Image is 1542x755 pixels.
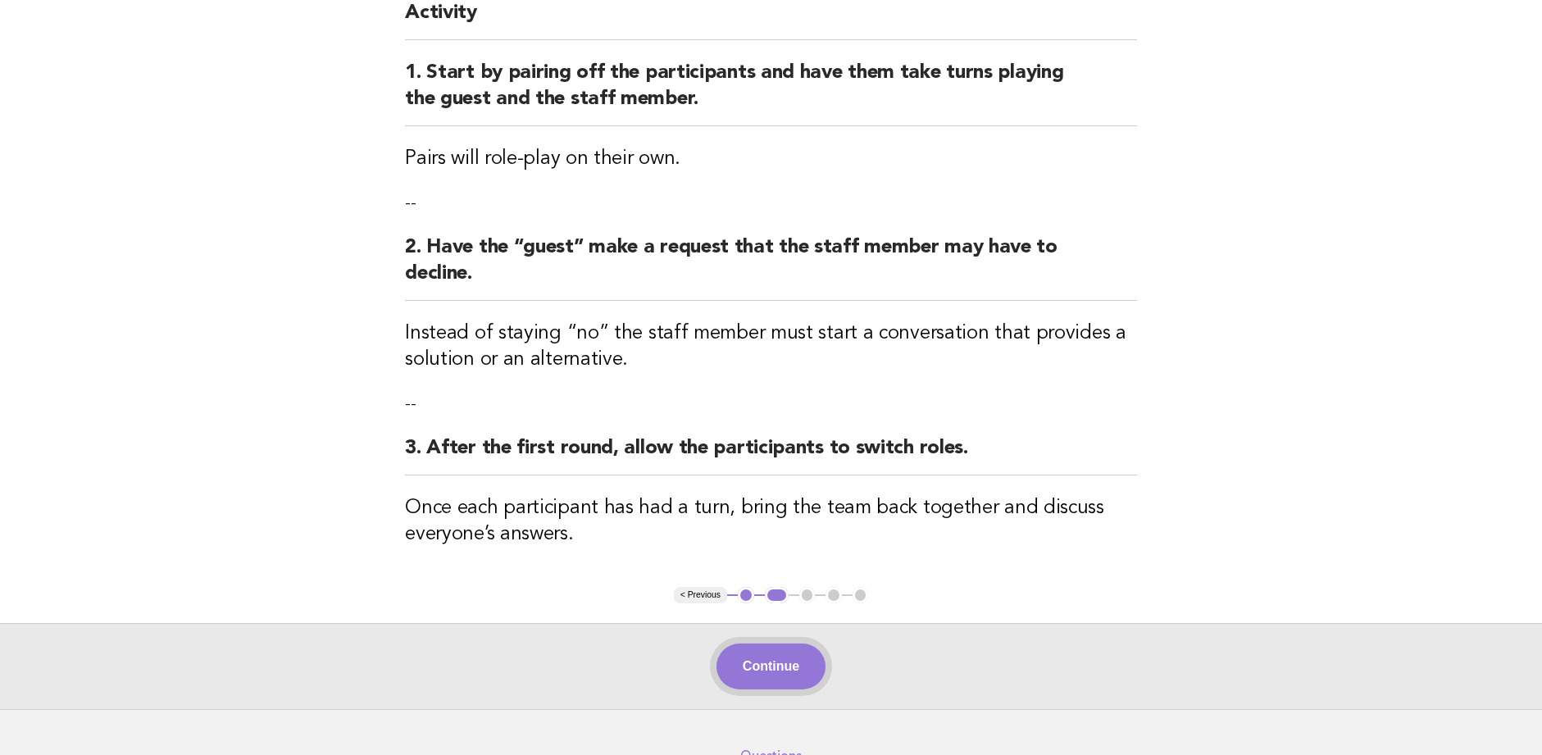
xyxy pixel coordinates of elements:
h2: 3. After the first round, allow the participants to switch roles. [405,435,1137,475]
h3: Pairs will role-play on their own. [405,146,1137,172]
h3: Instead of staying “no” the staff member must start a conversation that provides a solution or an... [405,321,1137,373]
button: < Previous [674,587,727,603]
button: 1 [738,587,754,603]
button: 2 [765,587,789,603]
h2: 2. Have the “guest” make a request that the staff member may have to decline. [405,234,1137,301]
h2: 1. Start by pairing off the participants and have them take turns playing the guest and the staff... [405,60,1137,126]
p: -- [405,393,1137,416]
button: Continue [716,644,826,689]
p: -- [405,192,1137,215]
h3: Once each participant has had a turn, bring the team back together and discuss everyone’s answers. [405,495,1137,548]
